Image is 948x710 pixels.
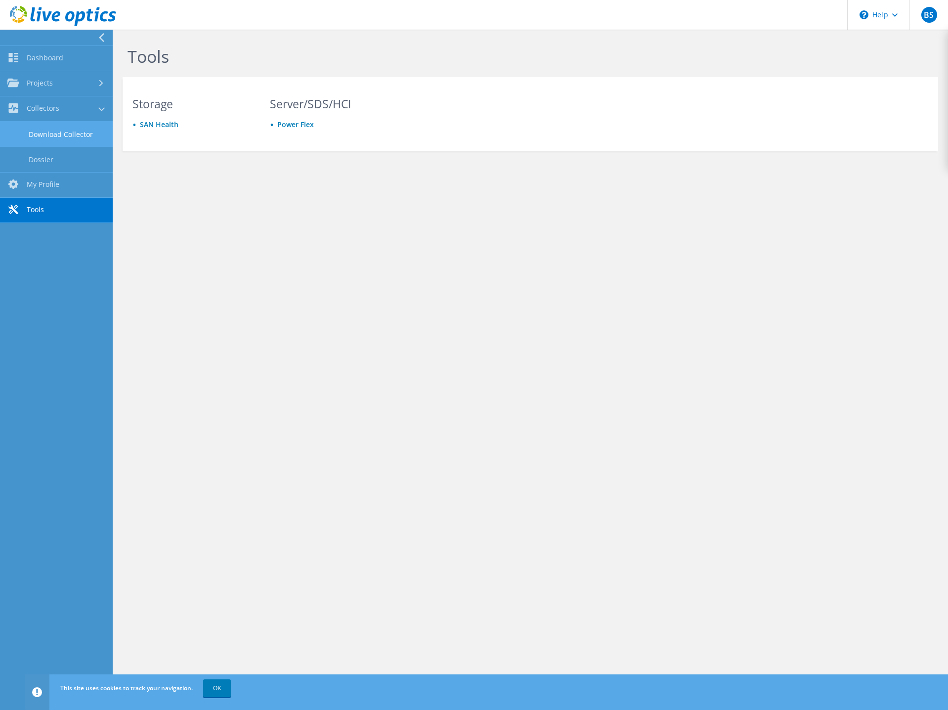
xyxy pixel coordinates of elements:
[132,98,251,109] h3: Storage
[128,46,795,67] h1: Tools
[921,7,937,23] span: BS
[860,10,868,19] svg: \n
[140,120,178,129] a: SAN Health
[270,98,388,109] h3: Server/SDS/HCI
[203,679,231,697] a: OK
[60,684,193,692] span: This site uses cookies to track your navigation.
[277,120,314,129] a: Power Flex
